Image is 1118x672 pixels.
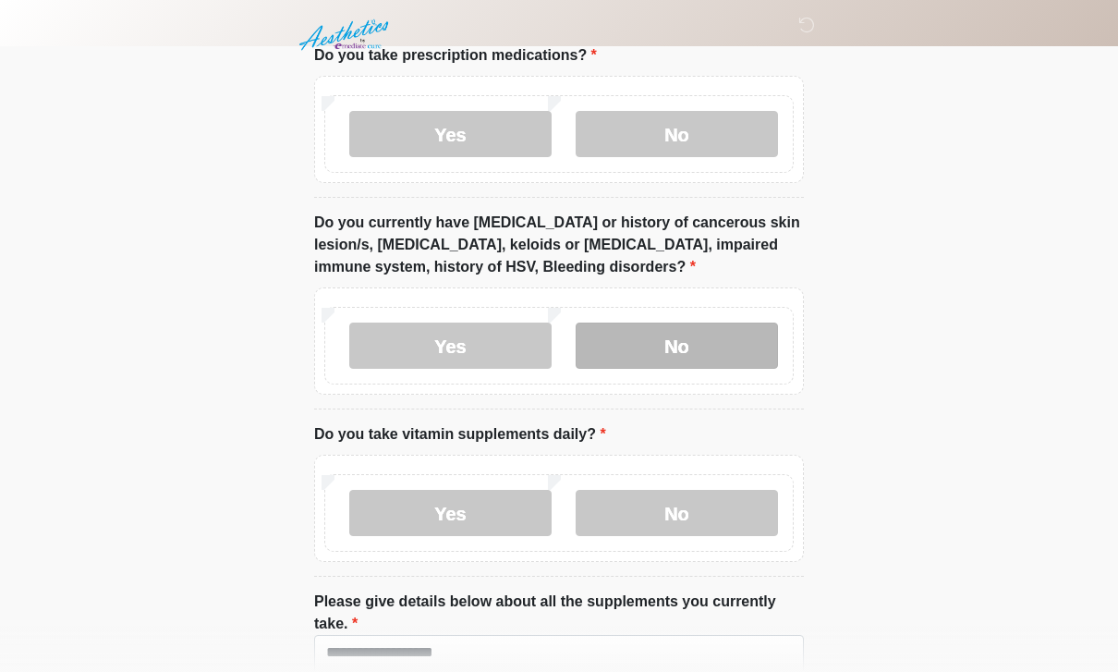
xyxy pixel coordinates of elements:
[296,14,396,56] img: Aesthetics by Emediate Cure Logo
[576,111,778,157] label: No
[576,323,778,369] label: No
[314,591,804,635] label: Please give details below about all the supplements you currently take.
[349,490,552,536] label: Yes
[349,323,552,369] label: Yes
[314,212,804,278] label: Do you currently have [MEDICAL_DATA] or history of cancerous skin lesion/s, [MEDICAL_DATA], keloi...
[314,423,606,446] label: Do you take vitamin supplements daily?
[349,111,552,157] label: Yes
[576,490,778,536] label: No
